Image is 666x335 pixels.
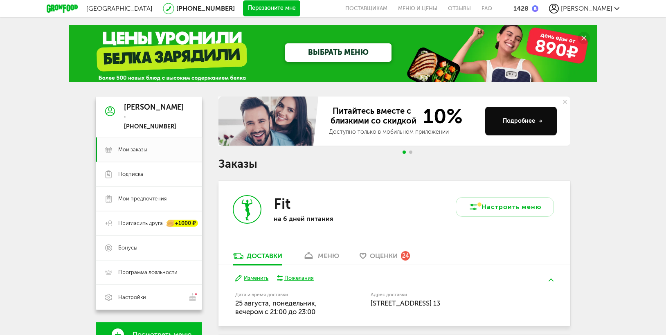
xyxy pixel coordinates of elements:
a: Настройки [96,285,202,310]
button: Перезвоните мне [243,0,300,17]
span: Мои заказы [118,146,147,153]
button: Подробнее [485,107,557,135]
span: Пригласить друга [118,220,163,227]
div: 24 [401,251,410,260]
span: Питайтесь вместе с близкими со скидкой [329,106,418,126]
span: Подписка [118,171,143,178]
span: Оценки [370,252,398,260]
div: Доступно только в мобильном приложении [329,128,479,136]
span: Мои предпочтения [118,195,166,202]
div: меню [318,252,339,260]
a: меню [299,252,343,265]
div: Доставки [247,252,282,260]
a: Подписка [96,162,202,187]
label: Адрес доставки [371,292,523,297]
span: Настройки [118,294,146,301]
img: arrow-up-green.5eb5f82.svg [549,279,553,281]
div: Подробнее [503,117,542,125]
span: Программа лояльности [118,269,178,276]
a: [PHONE_NUMBER] [176,4,235,12]
a: ВЫБРАТЬ МЕНЮ [285,43,391,62]
img: family-banner.579af9d.jpg [218,97,321,146]
span: 25 августа, понедельник, вечером c 21:00 до 23:00 [235,299,317,316]
div: [PHONE_NUMBER] [124,123,184,130]
a: Пригласить друга +1000 ₽ [96,211,202,236]
span: Go to slide 1 [403,151,406,154]
span: Бонусы [118,244,137,252]
h1: Заказы [218,159,570,169]
a: Бонусы [96,236,202,260]
span: [GEOGRAPHIC_DATA] [86,4,153,12]
button: Настроить меню [456,197,554,217]
span: 10% [418,106,463,126]
div: Пожелания [284,274,314,282]
button: Изменить [235,274,268,282]
img: bonus_b.cdccf46.png [532,5,538,12]
p: на 6 дней питания [274,215,380,223]
span: [STREET_ADDRESS] 13 [371,299,440,307]
label: Дата и время доставки [235,292,329,297]
button: Пожелания [277,274,314,282]
div: +1000 ₽ [167,220,198,227]
a: Мои предпочтения [96,187,202,211]
div: [PERSON_NAME] . [124,103,184,120]
a: Оценки 24 [355,252,414,265]
a: Программа лояльности [96,260,202,285]
span: [PERSON_NAME] [561,4,612,12]
a: Доставки [229,252,286,265]
h3: Fit [274,195,290,213]
span: Go to slide 2 [409,151,412,154]
div: 1428 [513,4,529,12]
a: Мои заказы [96,137,202,162]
